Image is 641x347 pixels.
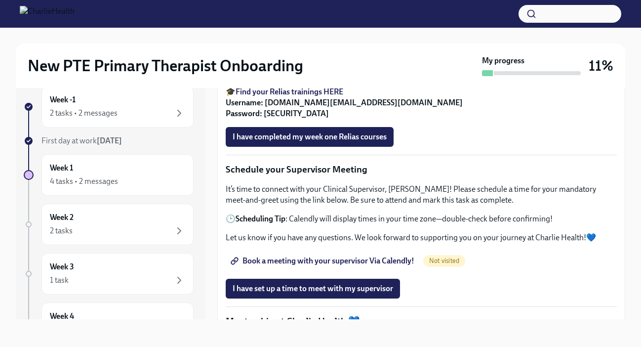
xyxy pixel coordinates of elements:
[233,132,387,142] span: I have completed my week one Relias courses
[50,261,74,272] h6: Week 3
[226,87,617,119] p: 🎓
[226,127,394,147] button: I have completed my week one Relias courses
[423,257,465,264] span: Not visited
[233,284,393,294] span: I have set up a time to meet with my supervisor
[50,176,118,187] div: 4 tasks • 2 messages
[482,55,524,66] strong: My progress
[50,311,74,322] h6: Week 4
[41,136,122,145] span: First day at work
[226,279,400,299] button: I have set up a time to meet with my supervisor
[50,108,118,119] div: 2 tasks • 2 messages
[236,87,343,96] a: Find your Relias trainings HERE
[28,56,303,76] h2: New PTE Primary Therapist Onboarding
[226,214,617,224] p: 🕒 : Calendly will display times in your time zone—double-check before confirming!
[226,184,617,206] p: It’s time to connect with your Clinical Supervisor, [PERSON_NAME]! Please schedule a time for you...
[226,251,421,271] a: Book a meeting with your supervisor Via Calendly!
[24,154,194,196] a: Week 14 tasks • 2 messages
[24,135,194,146] a: First day at work[DATE]
[226,98,463,118] strong: Username: [DOMAIN_NAME][EMAIL_ADDRESS][DOMAIN_NAME] Password: [SECURITY_DATA]
[50,163,73,173] h6: Week 1
[20,6,75,22] img: CharlieHealth
[226,163,617,176] p: Schedule your Supervisor Meeting
[24,253,194,295] a: Week 31 task
[50,225,73,236] div: 2 tasks
[97,136,122,145] strong: [DATE]
[233,256,414,266] span: Book a meeting with your supervisor Via Calendly!
[24,204,194,245] a: Week 22 tasks
[226,315,617,328] p: Mentorship at Charlie Health 💙
[24,303,194,344] a: Week 4
[50,212,74,223] h6: Week 2
[50,94,76,105] h6: Week -1
[50,275,69,286] div: 1 task
[236,214,285,223] strong: Scheduling Tip
[24,86,194,128] a: Week -12 tasks • 2 messages
[226,232,617,243] p: Let us know if you have any questions. We look forward to supporting you on your journey at Charl...
[589,57,613,75] h3: 11%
